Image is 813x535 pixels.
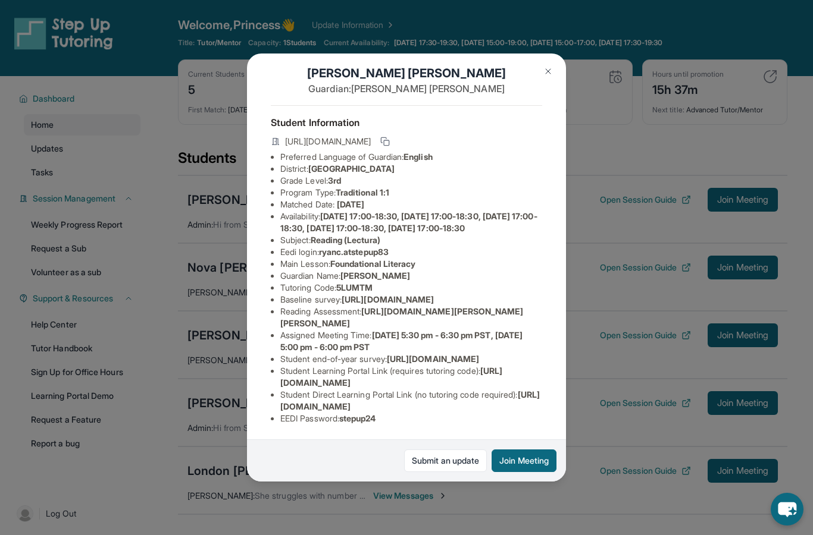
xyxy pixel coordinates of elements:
li: EEDI Password : [280,413,542,424]
a: Submit an update [404,449,487,472]
li: Reading Assessment : [280,306,542,329]
span: 5LUMTM [336,282,373,292]
li: Eedi login : [280,246,542,258]
span: [URL][DOMAIN_NAME][PERSON_NAME][PERSON_NAME] [280,306,524,328]
span: ryanc.atstepup83 [319,247,389,257]
span: stepup24 [339,413,376,423]
span: [PERSON_NAME] [340,270,410,281]
span: English [404,152,433,162]
li: Matched Date: [280,199,542,210]
button: chat-button [771,493,803,525]
li: Student Learning Portal Link (requires tutoring code) : [280,365,542,389]
span: [DATE] 5:30 pm - 6:30 pm PST, [DATE] 5:00 pm - 6:00 pm PST [280,330,523,352]
li: Subject : [280,234,542,246]
li: Program Type: [280,187,542,199]
li: Student Direct Learning Portal Link (no tutoring code required) : [280,389,542,413]
li: District: [280,163,542,175]
li: Baseline survey : [280,294,542,306]
span: [URL][DOMAIN_NAME] [285,136,371,147]
h4: Student Information [271,115,542,130]
span: 3rd [328,175,341,185]
h1: [PERSON_NAME] [PERSON_NAME] [271,65,542,81]
li: Main Lesson : [280,258,542,270]
li: Preferred Language of Guardian: [280,151,542,163]
button: Join Meeting [492,449,556,472]
p: Guardian: [PERSON_NAME] [PERSON_NAME] [271,81,542,96]
li: Grade Level: [280,175,542,187]
span: [GEOGRAPHIC_DATA] [308,163,395,174]
li: Student end-of-year survey : [280,353,542,365]
button: Copy link [378,134,392,149]
span: [DATE] 17:00-18:30, [DATE] 17:00-18:30, [DATE] 17:00-18:30, [DATE] 17:00-18:30, [DATE] 17:00-18:30 [280,211,537,233]
li: Guardian Name : [280,270,542,282]
span: [DATE] [337,199,364,209]
span: [URL][DOMAIN_NAME] [387,354,479,364]
li: Availability: [280,210,542,234]
span: Foundational Literacy [330,259,415,269]
span: [URL][DOMAIN_NAME] [342,294,434,304]
li: Assigned Meeting Time : [280,329,542,353]
span: Traditional 1:1 [336,187,389,197]
li: Tutoring Code : [280,282,542,294]
span: Reading (Lectura) [311,235,380,245]
img: Close Icon [543,67,553,76]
